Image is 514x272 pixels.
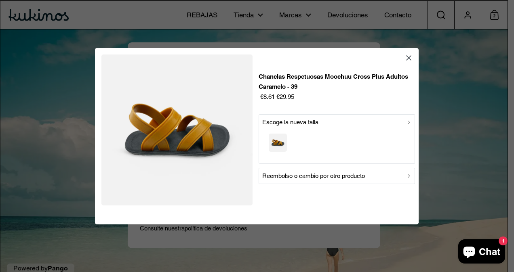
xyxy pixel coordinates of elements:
[101,54,253,205] img: chanclas-respetuosas-moochuu-cross-plus-adultos-caramelo-kukinos-1.webp
[259,167,415,184] button: Reembolso o cambio por otro producto
[262,171,365,181] p: Reembolso o cambio por otro producto
[259,114,415,164] button: Escoge la nueva tallaChanclas Respetuosas Moochuu Cross Plus Adultos Caramelo - Kukinos
[259,92,415,102] p: €8.61
[277,93,295,100] strike: €29.95
[269,133,287,151] img: Chanclas Respetuosas Moochuu Cross Plus Adultos Caramelo - Kukinos
[456,239,508,266] inbox-online-store-chat: Chat de la tienda online Shopify
[262,117,318,127] p: Escoge la nueva talla
[259,71,415,92] p: Chanclas Respetuosas Moochuu Cross Plus Adultos Caramelo - 39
